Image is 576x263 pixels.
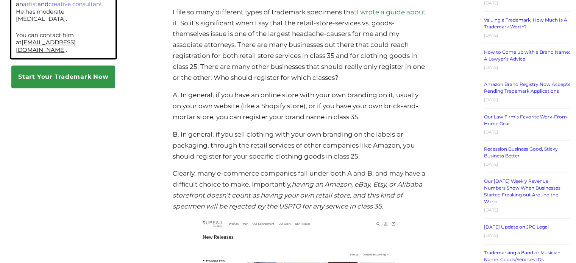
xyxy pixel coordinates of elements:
[484,233,498,238] time: [DATE]
[173,8,426,27] a: I wrote a guide about it
[16,31,111,54] p: You can contact him at .
[173,7,426,83] p: I file so many different types of trademark specimens that . So it’s significant when I say that ...
[484,65,498,70] time: [DATE]
[16,39,76,53] a: [EMAIL_ADDRESS][DOMAIN_NAME]
[484,207,498,213] time: [DATE]
[484,81,570,94] a: Amazon Brand Registry Now Accepts Pending Trademark Applications
[173,168,426,212] p: Clearly, many e-commerce companies fall under both A and B, and may have a difficult choice to ma...
[484,146,558,159] a: Recession Business Good, Sticky Business Better
[484,49,570,62] a: How to Come up with a Brand Name: A Lawyer’s Advice
[484,17,567,30] a: Valuing a Trademark: How Much Is A Trademark Worth?
[23,0,37,8] a: artist
[173,129,426,162] p: B. In general, if you sell clothing with your own branding on the labels or packaging, through th...
[11,65,115,88] a: Start Your Trademark Now
[484,0,498,6] time: [DATE]
[484,129,498,135] time: [DATE]
[173,181,422,210] em: having an Amazon, eBay, Etsy, or Alibaba storefront doesn’t count as having your own retail store...
[484,114,569,126] a: Our Law Firm’s Favorite Work-From-Home Gear
[484,224,549,230] a: [DATE] Update on JPG Legal
[48,0,102,8] a: creative consultant
[484,97,498,102] time: [DATE]
[484,33,498,38] time: [DATE]
[484,178,560,204] a: Our [DATE] Weekly Revenue Numbers Show When Businesses Started Freaking out Around the World
[173,90,426,123] p: A. In general, if you have an online store with your own branding on it, usually on your own webs...
[484,250,560,262] a: Trademarking a Band or Musician Name: Goods/Services IDs
[484,162,498,167] time: [DATE]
